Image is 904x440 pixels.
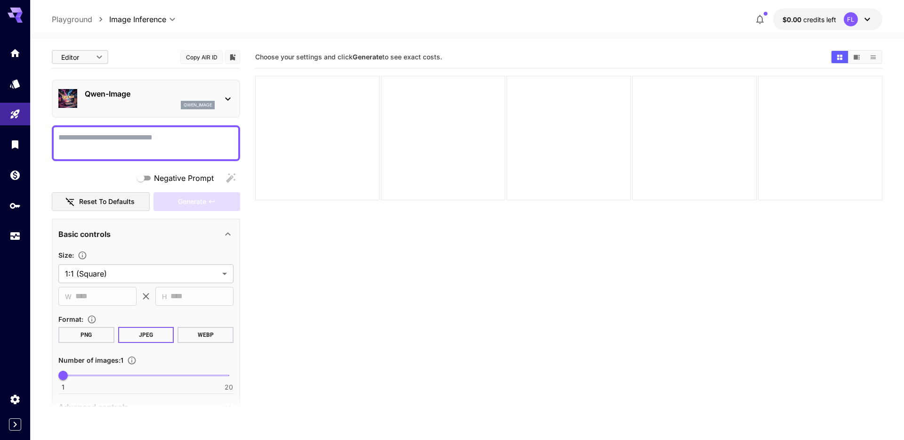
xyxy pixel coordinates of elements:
[58,223,234,245] div: Basic controls
[52,14,109,25] nav: breadcrumb
[353,53,382,61] b: Generate
[162,291,167,302] span: H
[184,102,212,108] p: qwen_image
[154,172,214,184] span: Negative Prompt
[109,14,166,25] span: Image Inference
[9,169,21,181] div: Wallet
[58,396,234,418] div: Advanced controls
[74,251,91,260] button: Adjust the dimensions of the generated image by specifying its width and height in pixels, or sel...
[844,12,858,26] div: FL
[803,16,836,24] span: credits left
[118,327,174,343] button: JPEG
[52,14,92,25] a: Playground
[65,268,218,279] span: 1:1 (Square)
[62,383,65,392] span: 1
[9,230,21,242] div: Usage
[58,84,234,113] div: Qwen-Imageqwen_image
[783,16,803,24] span: $0.00
[9,78,21,90] div: Models
[9,418,21,431] button: Expand sidebar
[9,139,21,150] div: Library
[58,356,123,364] span: Number of images : 1
[83,315,100,324] button: Choose the file format for the output image.
[58,251,74,259] span: Size :
[225,383,233,392] span: 20
[52,192,150,212] button: Reset to defaults
[9,47,21,59] div: Home
[65,291,72,302] span: W
[181,50,223,64] button: Copy AIR ID
[865,51,881,63] button: Show media in list view
[831,51,848,63] button: Show media in grid view
[58,315,83,323] span: Format :
[178,327,234,343] button: WEBP
[228,51,237,63] button: Add to library
[9,200,21,212] div: API Keys
[255,53,442,61] span: Choose your settings and click to see exact costs.
[123,356,140,365] button: Specify how many images to generate in a single request. Each image generation will be charged se...
[773,8,882,30] button: $0.00FL
[85,88,215,99] p: Qwen-Image
[831,50,882,64] div: Show media in grid viewShow media in video viewShow media in list view
[9,108,21,120] div: Playground
[58,327,114,343] button: PNG
[9,393,21,405] div: Settings
[783,15,836,24] div: $0.00
[58,228,111,240] p: Basic controls
[61,52,90,62] span: Editor
[848,51,865,63] button: Show media in video view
